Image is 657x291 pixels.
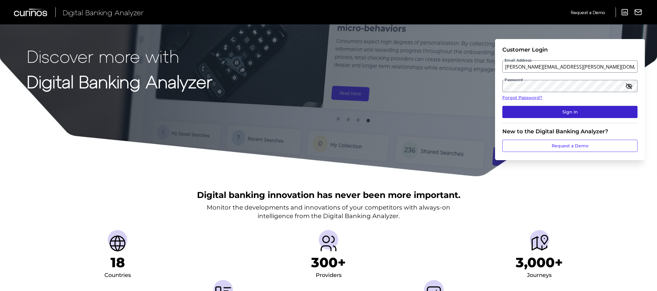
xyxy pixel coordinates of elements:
[502,46,638,53] div: Customer Login
[504,77,523,82] span: Password
[14,9,48,16] img: Curinos
[63,8,144,17] span: Digital Banking Analyzer
[571,7,605,17] a: Request a Demo
[27,46,212,66] p: Discover more with
[527,271,552,280] div: Journeys
[316,271,342,280] div: Providers
[111,254,125,271] h1: 18
[516,254,563,271] h1: 3,000+
[502,95,638,101] a: Forgot Password?
[502,128,638,135] div: New to the Digital Banking Analyzer?
[207,203,450,220] p: Monitor the developments and innovations of your competitors with always-on intelligence from the...
[104,271,131,280] div: Countries
[502,106,638,118] button: Sign In
[311,254,346,271] h1: 300+
[530,234,549,253] img: Journeys
[502,140,638,152] a: Request a Demo
[197,189,460,201] h2: Digital banking innovation has never been more important.
[571,10,605,15] span: Request a Demo
[504,58,532,63] span: Email Address
[108,234,127,253] img: Countries
[27,71,212,92] strong: Digital Banking Analyzer
[319,234,338,253] img: Providers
